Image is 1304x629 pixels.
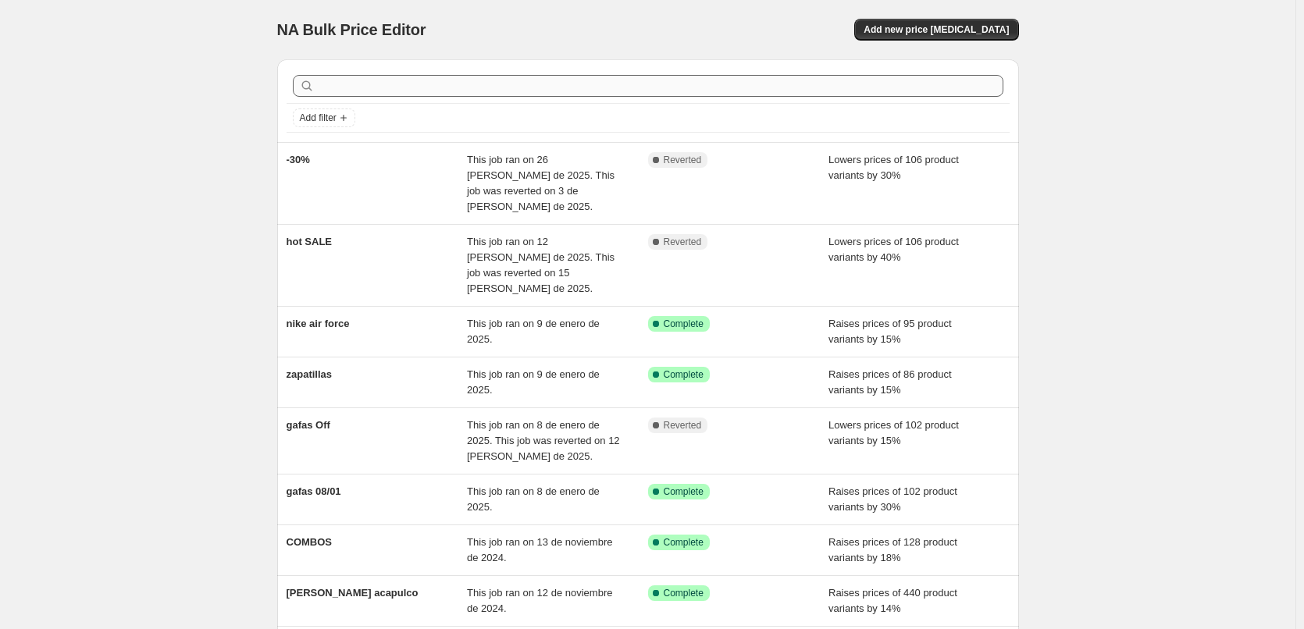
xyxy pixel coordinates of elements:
span: Lowers prices of 102 product variants by 15% [828,419,959,446]
span: Complete [664,318,704,330]
span: Reverted [664,419,702,432]
span: This job ran on 13 de noviembre de 2024. [467,536,612,563]
span: Raises prices of 102 product variants by 30% [828,485,957,513]
span: gafas 08/01 [287,485,341,497]
button: Add filter [293,108,355,127]
span: This job ran on 8 de enero de 2025. [467,485,600,513]
span: -30% [287,154,310,165]
span: Raises prices of 440 product variants by 14% [828,587,957,614]
span: COMBOS [287,536,333,548]
span: Complete [664,587,704,599]
span: This job ran on 12 de noviembre de 2024. [467,587,612,614]
span: Raises prices of 86 product variants by 15% [828,368,952,396]
span: Raises prices of 95 product variants by 15% [828,318,952,345]
span: This job ran on 9 de enero de 2025. [467,368,600,396]
span: Raises prices of 128 product variants by 18% [828,536,957,563]
span: Reverted [664,236,702,248]
span: Complete [664,485,704,498]
span: Lowers prices of 106 product variants by 40% [828,236,959,263]
span: This job ran on 26 [PERSON_NAME] de 2025. This job was reverted on 3 de [PERSON_NAME] de 2025. [467,154,615,212]
span: NA Bulk Price Editor [277,21,426,38]
span: Complete [664,368,704,381]
span: Lowers prices of 106 product variants by 30% [828,154,959,181]
span: This job ran on 9 de enero de 2025. [467,318,600,345]
span: zapatillas [287,368,333,380]
span: This job ran on 12 [PERSON_NAME] de 2025. This job was reverted on 15 [PERSON_NAME] de 2025. [467,236,615,294]
span: [PERSON_NAME] acapulco [287,587,419,599]
span: This job ran on 8 de enero de 2025. This job was reverted on 12 [PERSON_NAME] de 2025. [467,419,620,462]
span: nike air force [287,318,350,329]
span: Add new price [MEDICAL_DATA] [864,23,1009,36]
span: Reverted [664,154,702,166]
button: Add new price [MEDICAL_DATA] [854,19,1018,41]
span: Add filter [300,112,337,124]
span: hot SALE [287,236,333,247]
span: Complete [664,536,704,549]
span: gafas Off [287,419,330,431]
